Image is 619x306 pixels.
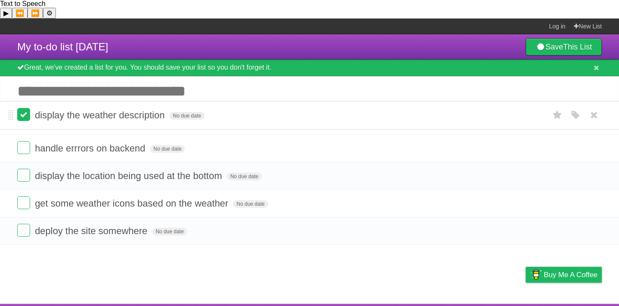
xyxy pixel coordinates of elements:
[544,267,598,282] span: Buy me a coffee
[169,112,204,120] span: No due date
[574,19,602,34] a: New List
[35,226,150,236] span: deploy the site somewhere
[526,267,602,283] a: Buy me a coffee
[35,170,224,181] span: display the location being used at the bottom
[17,41,108,53] span: My to-do list [DATE]
[17,141,30,154] label: Done
[17,224,30,237] label: Done
[526,38,602,56] a: SaveThis List
[35,110,167,121] span: display the weather description
[233,200,268,208] span: No due date
[530,267,542,282] img: Buy me a coffee
[43,8,56,19] button: Settings
[12,8,28,19] button: Previous
[17,196,30,209] label: Done
[227,173,262,180] span: No due date
[563,43,592,51] b: This List
[35,198,230,209] span: get some weather icons based on the weather
[152,228,187,235] span: No due date
[28,8,43,19] button: Forward
[549,108,566,122] label: Star task
[150,145,185,153] span: No due date
[17,169,30,182] label: Done
[35,143,147,154] span: handle errrors on backend
[17,108,30,121] label: Done
[549,19,565,34] a: Log in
